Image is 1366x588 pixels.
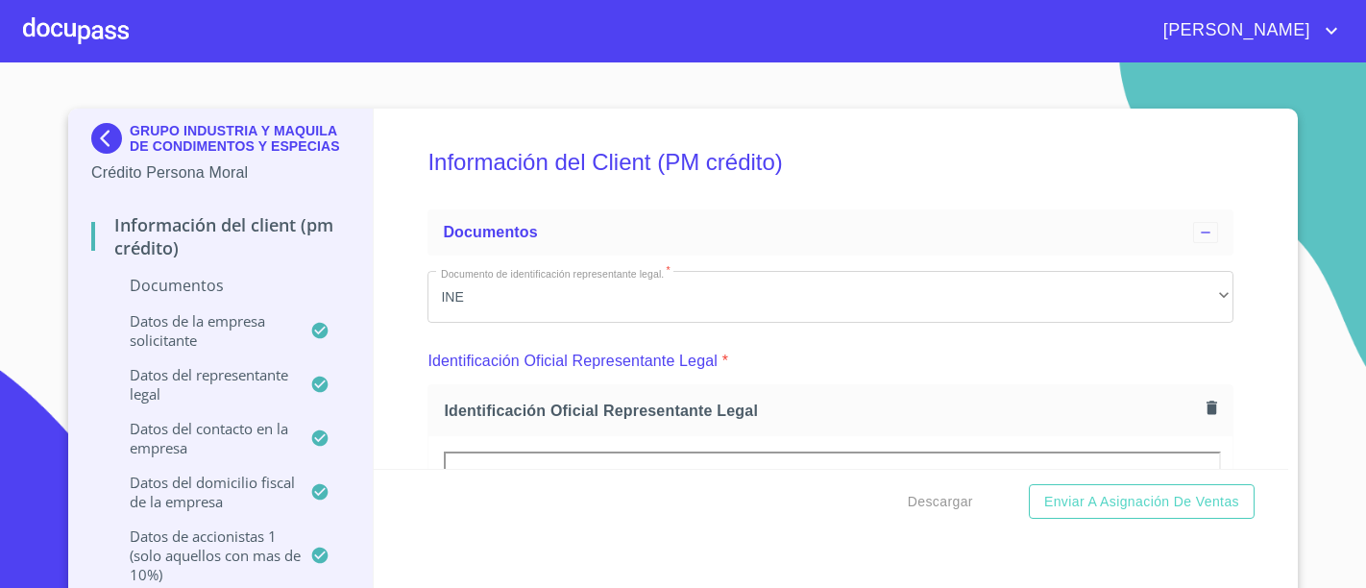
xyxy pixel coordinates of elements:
img: Docupass spot blue [91,123,130,154]
p: Datos de la empresa solicitante [91,311,310,350]
p: Identificación Oficial Representante Legal [427,350,718,373]
span: [PERSON_NAME] [1149,15,1320,46]
h5: Información del Client (PM crédito) [427,123,1233,202]
button: account of current user [1149,15,1343,46]
div: GRUPO INDUSTRIA Y MAQUILA DE CONDIMENTOS Y ESPECIAS [91,123,350,161]
p: Crédito Persona Moral [91,161,350,184]
span: Enviar a Asignación de Ventas [1044,490,1239,514]
p: Datos del representante legal [91,365,310,404]
p: Documentos [91,275,350,296]
button: Enviar a Asignación de Ventas [1029,484,1255,520]
span: Descargar [908,490,973,514]
button: Descargar [900,484,981,520]
div: Documentos [427,209,1233,256]
p: GRUPO INDUSTRIA Y MAQUILA DE CONDIMENTOS Y ESPECIAS [130,123,350,154]
span: Identificación Oficial Representante Legal [444,401,1199,421]
span: Documentos [443,224,537,240]
div: INE [427,271,1233,323]
p: Datos de accionistas 1 (solo aquellos con mas de 10%) [91,527,310,584]
p: Datos del contacto en la empresa [91,419,310,457]
p: Datos del domicilio fiscal de la empresa [91,473,310,511]
p: Información del Client (PM crédito) [91,213,350,259]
